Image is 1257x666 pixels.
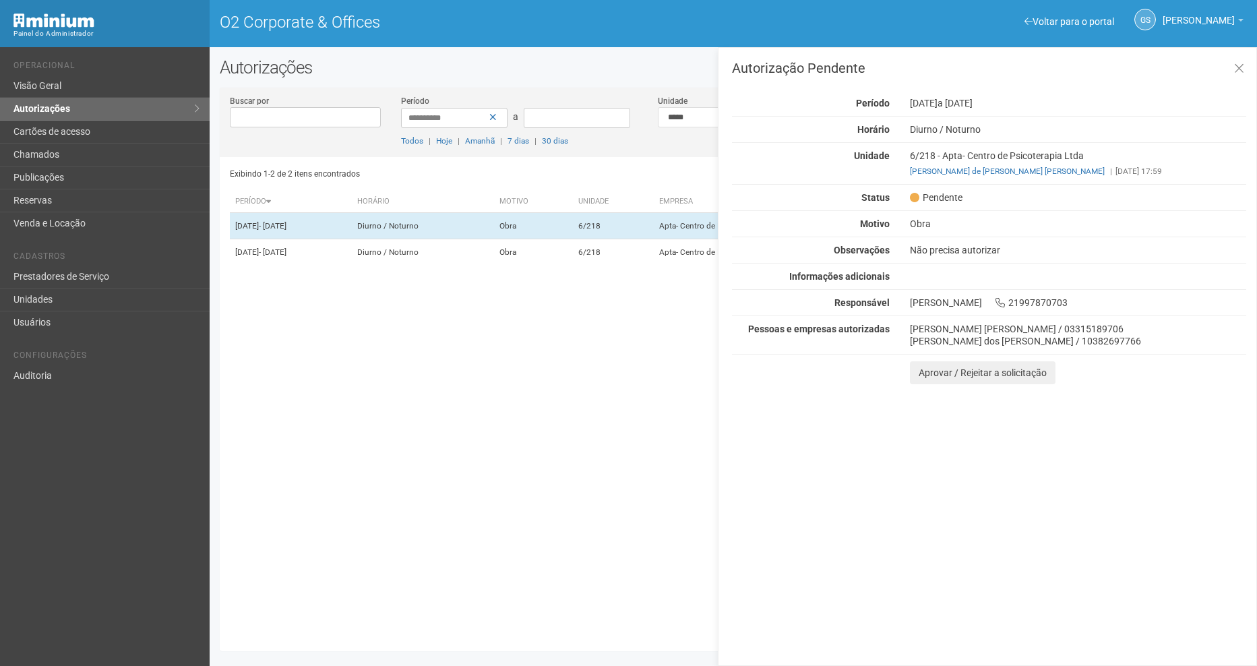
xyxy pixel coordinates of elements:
strong: Informações adicionais [789,271,890,282]
strong: Horário [857,124,890,135]
span: Pendente [910,191,962,204]
strong: Período [856,98,890,109]
div: [DATE] 17:59 [910,165,1246,177]
div: Não precisa autorizar [900,244,1256,256]
span: | [500,136,502,146]
th: Empresa [654,191,912,213]
strong: Motivo [860,218,890,229]
span: a [513,111,518,122]
div: Painel do Administrador [13,28,200,40]
td: 6/218 [573,213,654,239]
div: [PERSON_NAME] dos [PERSON_NAME] / 10382697766 [910,335,1246,347]
a: Amanhã [465,136,495,146]
th: Unidade [573,191,654,213]
a: GS [1134,9,1156,30]
a: Hoje [436,136,452,146]
td: [DATE] [230,239,352,266]
th: Horário [352,191,494,213]
td: [DATE] [230,213,352,239]
td: Apta- Centro de Psicoterapia Ltda [654,239,912,266]
div: 6/218 - Apta- Centro de Psicoterapia Ltda [900,150,1256,177]
span: Gabriela Souza [1163,2,1235,26]
strong: Responsável [834,297,890,308]
label: Unidade [658,95,687,107]
li: Operacional [13,61,200,75]
li: Cadastros [13,251,200,266]
a: 30 dias [542,136,568,146]
div: Exibindo 1-2 de 2 itens encontrados [230,164,729,184]
td: Obra [494,239,572,266]
div: [PERSON_NAME] 21997870703 [900,297,1256,309]
span: a [DATE] [938,98,973,109]
a: Voltar para o portal [1024,16,1114,27]
th: Período [230,191,352,213]
div: [DATE] [900,97,1256,109]
strong: Unidade [854,150,890,161]
span: - [DATE] [259,221,286,231]
span: | [1110,166,1112,176]
h1: O2 Corporate & Offices [220,13,723,31]
button: Aprovar / Rejeitar a solicitação [910,361,1055,384]
img: Minium [13,13,94,28]
td: Diurno / Noturno [352,239,494,266]
span: | [429,136,431,146]
td: 6/218 [573,239,654,266]
h3: Autorização Pendente [732,61,1246,75]
strong: Status [861,192,890,203]
div: [PERSON_NAME] [PERSON_NAME] / 03315189706 [910,323,1246,335]
strong: Pessoas e empresas autorizadas [748,324,890,334]
h2: Autorizações [220,57,1247,78]
a: [PERSON_NAME] [1163,17,1244,28]
span: | [458,136,460,146]
span: - [DATE] [259,247,286,257]
label: Período [401,95,429,107]
strong: Observações [834,245,890,255]
td: Obra [494,213,572,239]
div: Obra [900,218,1256,230]
td: Apta- Centro de Psicoterapia Ltda [654,213,912,239]
label: Buscar por [230,95,269,107]
li: Configurações [13,351,200,365]
td: Diurno / Noturno [352,213,494,239]
span: | [534,136,536,146]
a: Todos [401,136,423,146]
a: [PERSON_NAME] de [PERSON_NAME] [PERSON_NAME] [910,166,1105,176]
div: Diurno / Noturno [900,123,1256,135]
a: 7 dias [508,136,529,146]
th: Motivo [494,191,572,213]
